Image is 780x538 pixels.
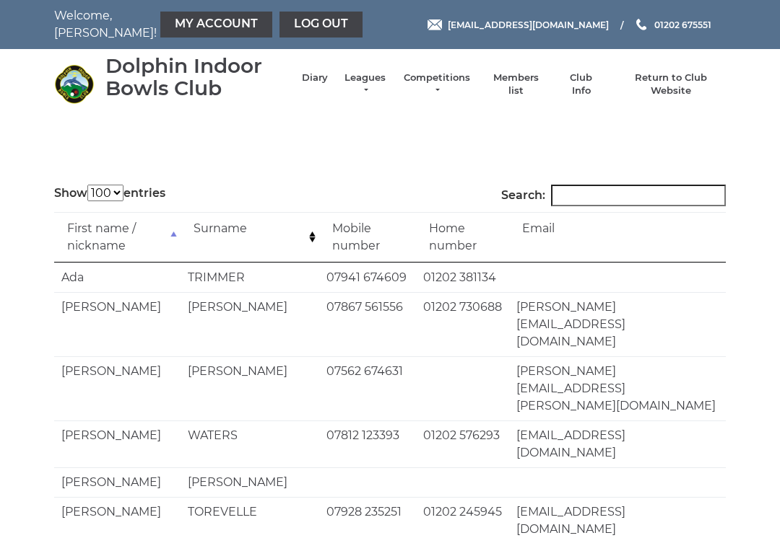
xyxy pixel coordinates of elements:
[54,212,181,263] td: First name / nickname: activate to sort column descending
[509,212,726,263] td: Email
[105,55,287,100] div: Dolphin Indoor Bowls Club
[279,12,363,38] a: Log out
[54,356,181,420] td: [PERSON_NAME]
[302,71,328,84] a: Diary
[509,356,726,420] td: [PERSON_NAME][EMAIL_ADDRESS][PERSON_NAME][DOMAIN_NAME]
[448,19,609,30] span: [EMAIL_ADDRESS][DOMAIN_NAME]
[54,420,181,467] td: [PERSON_NAME]
[54,185,165,202] label: Show entries
[319,420,415,467] td: 07812 123393
[428,19,442,30] img: Email
[636,19,646,30] img: Phone us
[319,356,415,420] td: 07562 674631
[54,7,321,42] nav: Welcome, [PERSON_NAME]!
[319,292,415,356] td: 07867 561556
[402,71,472,97] a: Competitions
[54,64,94,104] img: Dolphin Indoor Bowls Club
[342,71,388,97] a: Leagues
[181,356,319,420] td: [PERSON_NAME]
[634,18,711,32] a: Phone us 01202 675551
[501,185,726,206] label: Search:
[54,292,181,356] td: [PERSON_NAME]
[509,292,726,356] td: [PERSON_NAME][EMAIL_ADDRESS][DOMAIN_NAME]
[416,420,509,467] td: 01202 576293
[509,420,726,467] td: [EMAIL_ADDRESS][DOMAIN_NAME]
[416,263,509,292] td: 01202 381134
[181,212,319,263] td: Surname: activate to sort column ascending
[54,467,181,497] td: [PERSON_NAME]
[416,212,509,263] td: Home number
[181,467,319,497] td: [PERSON_NAME]
[654,19,711,30] span: 01202 675551
[87,185,123,201] select: Showentries
[181,420,319,467] td: WATERS
[485,71,545,97] a: Members list
[428,18,609,32] a: Email [EMAIL_ADDRESS][DOMAIN_NAME]
[617,71,726,97] a: Return to Club Website
[319,263,415,292] td: 07941 674609
[181,292,319,356] td: [PERSON_NAME]
[551,185,726,206] input: Search:
[416,292,509,356] td: 01202 730688
[54,263,181,292] td: Ada
[319,212,415,263] td: Mobile number
[560,71,602,97] a: Club Info
[160,12,272,38] a: My Account
[181,263,319,292] td: TRIMMER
